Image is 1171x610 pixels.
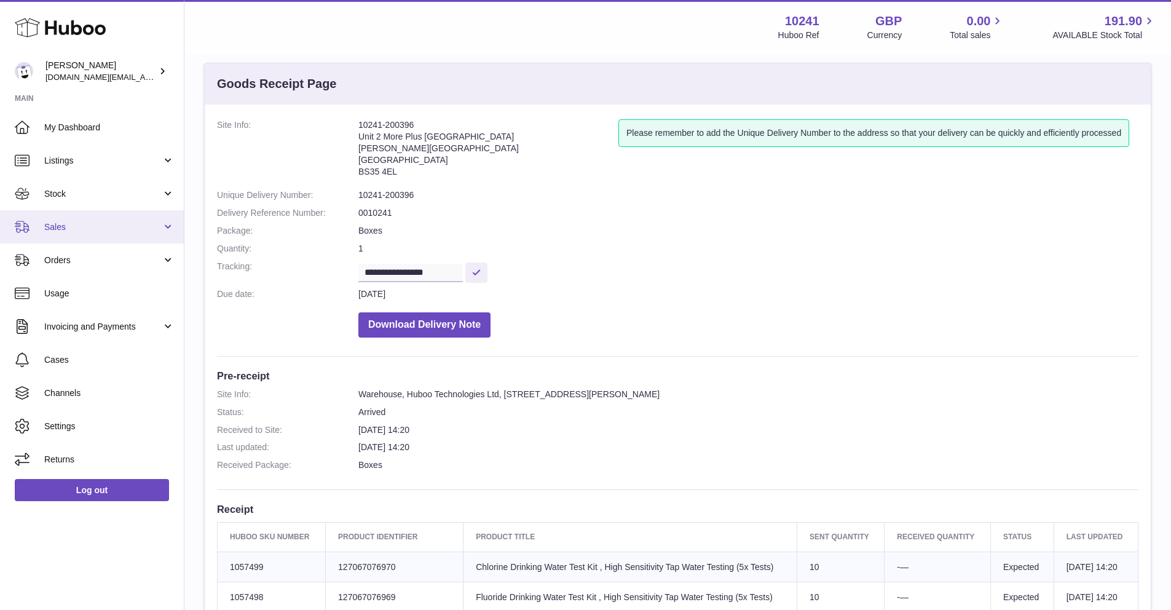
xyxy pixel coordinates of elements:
[217,243,358,255] dt: Quantity:
[217,76,337,92] h3: Goods Receipt Page
[358,424,1138,436] dd: [DATE] 14:20
[217,189,358,201] dt: Unique Delivery Number:
[618,119,1129,147] div: Please remember to add the Unique Delivery Number to the address so that your delivery can be qui...
[217,369,1138,382] h3: Pre-receipt
[463,552,797,582] td: Chlorine Drinking Water Test Kit , High Sensitivity Tap Water Testing (5x Tests)
[358,442,1138,453] dd: [DATE] 14:20
[358,288,1138,300] dd: [DATE]
[358,243,1138,255] dd: 1
[217,225,358,237] dt: Package:
[15,479,169,501] a: Log out
[218,523,326,552] th: Huboo SKU Number
[875,13,902,30] strong: GBP
[358,406,1138,418] dd: Arrived
[358,225,1138,237] dd: Boxes
[217,207,358,219] dt: Delivery Reference Number:
[797,523,885,552] th: Sent Quantity
[358,459,1138,471] dd: Boxes
[950,30,1004,41] span: Total sales
[45,72,245,82] span: [DOMAIN_NAME][EMAIL_ADDRESS][DOMAIN_NAME]
[463,523,797,552] th: Product title
[358,312,491,338] button: Download Delivery Note
[217,119,358,183] dt: Site Info:
[867,30,902,41] div: Currency
[44,122,175,133] span: My Dashboard
[358,389,1138,400] dd: Warehouse, Huboo Technologies Ltd, [STREET_ADDRESS][PERSON_NAME]
[1052,13,1156,41] a: 191.90 AVAILABLE Stock Total
[44,155,162,167] span: Listings
[358,207,1138,219] dd: 0010241
[217,424,358,436] dt: Received to Site:
[1105,13,1142,30] span: 191.90
[1052,30,1156,41] span: AVAILABLE Stock Total
[44,421,175,432] span: Settings
[44,387,175,399] span: Channels
[217,261,358,282] dt: Tracking:
[990,523,1054,552] th: Status
[326,552,463,582] td: 127067076970
[358,119,618,183] address: 10241-200396 Unit 2 More Plus [GEOGRAPHIC_DATA] [PERSON_NAME][GEOGRAPHIC_DATA] [GEOGRAPHIC_DATA] ...
[217,442,358,453] dt: Last updated:
[217,288,358,300] dt: Due date:
[44,354,175,366] span: Cases
[217,406,358,418] dt: Status:
[967,13,991,30] span: 0.00
[326,523,463,552] th: Product Identifier
[218,552,326,582] td: 1057499
[217,502,1138,516] h3: Receipt
[1054,523,1138,552] th: Last updated
[44,288,175,299] span: Usage
[44,221,162,233] span: Sales
[217,459,358,471] dt: Received Package:
[44,188,162,200] span: Stock
[217,389,358,400] dt: Site Info:
[797,552,885,582] td: 10
[358,189,1138,201] dd: 10241-200396
[44,321,162,333] span: Invoicing and Payments
[885,523,991,552] th: Received Quantity
[44,255,162,266] span: Orders
[778,30,819,41] div: Huboo Ref
[1054,552,1138,582] td: [DATE] 14:20
[990,552,1054,582] td: Expected
[785,13,819,30] strong: 10241
[950,13,1004,41] a: 0.00 Total sales
[44,454,175,465] span: Returns
[15,62,33,81] img: londonaquatics.online@gmail.com
[885,552,991,582] td: -—
[45,60,156,83] div: [PERSON_NAME]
